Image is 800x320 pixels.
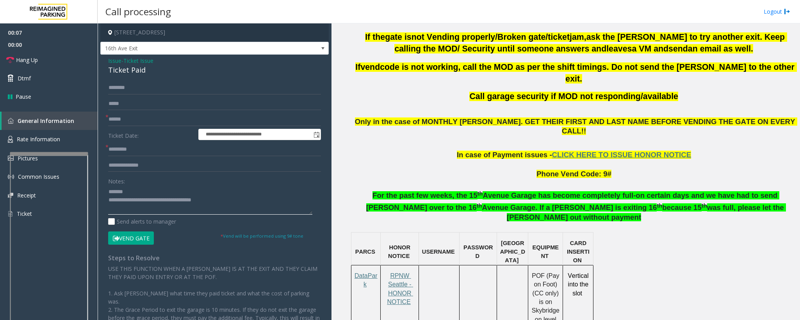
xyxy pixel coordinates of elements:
h3: Call processing [102,2,175,21]
span: In case of Payment issues - [457,151,552,159]
span: ask the [PERSON_NAME] to try another exit. Keep calling the MOD/ Security until someone answers and [394,32,787,53]
img: 'icon' [8,174,14,180]
a: General Information [2,112,98,130]
a: DataPark [355,273,378,288]
span: USERNAME [422,249,455,255]
span: Ticket Issue [123,57,153,65]
span: Avenue Garage. If a [PERSON_NAME] is exiting 16 [482,203,657,212]
span: If [355,62,360,72]
h4: [STREET_ADDRESS] [100,23,329,42]
span: EQUIPMENT [533,244,559,259]
span: th [477,203,482,209]
span: send [668,44,688,53]
span: Rate Information [17,135,60,143]
a: Logout [764,7,790,16]
span: If the [365,32,385,42]
label: Send alerts to manager [108,217,176,226]
span: PASSWORD [463,244,493,259]
span: Only in the case of MONTHLY [PERSON_NAME]. GET THEIR FIRST AND LAST NAME BEFORE VENDING THE GATE ... [355,117,797,135]
span: Issue [108,57,121,65]
span: gate is [385,32,412,42]
span: a VM and [632,44,668,53]
span: RPNW Seattle - HONOR NOTICE [387,272,413,305]
span: DataPark [355,272,378,288]
span: Dtmf [18,74,31,82]
img: logout [784,7,790,16]
a: CLICK HERE TO ISSUE HONOR NOTICE [552,152,691,158]
span: Pause [16,92,31,101]
span: an email as well. [688,44,753,53]
img: 'icon' [8,210,13,217]
span: Avenue Garage has become completely full-on certain days and we have had to send [PERSON_NAME] ov... [366,191,780,212]
span: HONOR NOTICE [388,244,412,259]
img: 'icon' [8,193,13,198]
a: RPNW Seattle - HONOR NOTICE [387,273,413,305]
label: Ticket Date: [106,129,196,140]
span: 16th Ave Exit [101,42,283,55]
span: leaves [606,44,632,53]
span: - [121,57,153,64]
span: not Vending properly/Broken gate/ticket [412,32,570,42]
span: Call garage security if MOD not responding/available [469,92,678,101]
span: CARD INSERTION [567,240,590,264]
span: th [657,203,662,209]
span: For the past few weeks, the 15 [372,191,478,199]
span: CLICK HERE TO ISSUE HONOR NOTICE [552,151,691,159]
span: th [478,190,483,197]
span: jam, [570,32,586,42]
img: 'icon' [8,136,13,143]
span: [GEOGRAPHIC_DATA] [500,240,525,264]
img: 'icon' [8,156,14,161]
span: Toggle popup [312,129,321,140]
label: Notes: [108,174,125,185]
span: General Information [18,117,74,124]
img: 'icon' [8,118,14,124]
small: Vend will be performed using 9# tone [221,233,303,239]
span: code is not working, call the MOD as per the shift timings. Do not send the [PERSON_NAME] to the ... [380,62,797,84]
span: was full, please let the [PERSON_NAME] out without payment [507,203,786,222]
div: Ticket Paid [108,65,321,75]
span: Vertical into the slot [568,272,590,297]
span: because 15 [662,203,702,212]
span: Phone Vend Code: 9# [536,170,611,178]
span: PARCS [355,249,375,255]
button: Vend Gate [108,231,154,245]
h4: Steps to Resolve [108,254,321,262]
span: th [702,203,707,209]
span: vend [360,62,380,72]
span: Hang Up [16,56,38,64]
